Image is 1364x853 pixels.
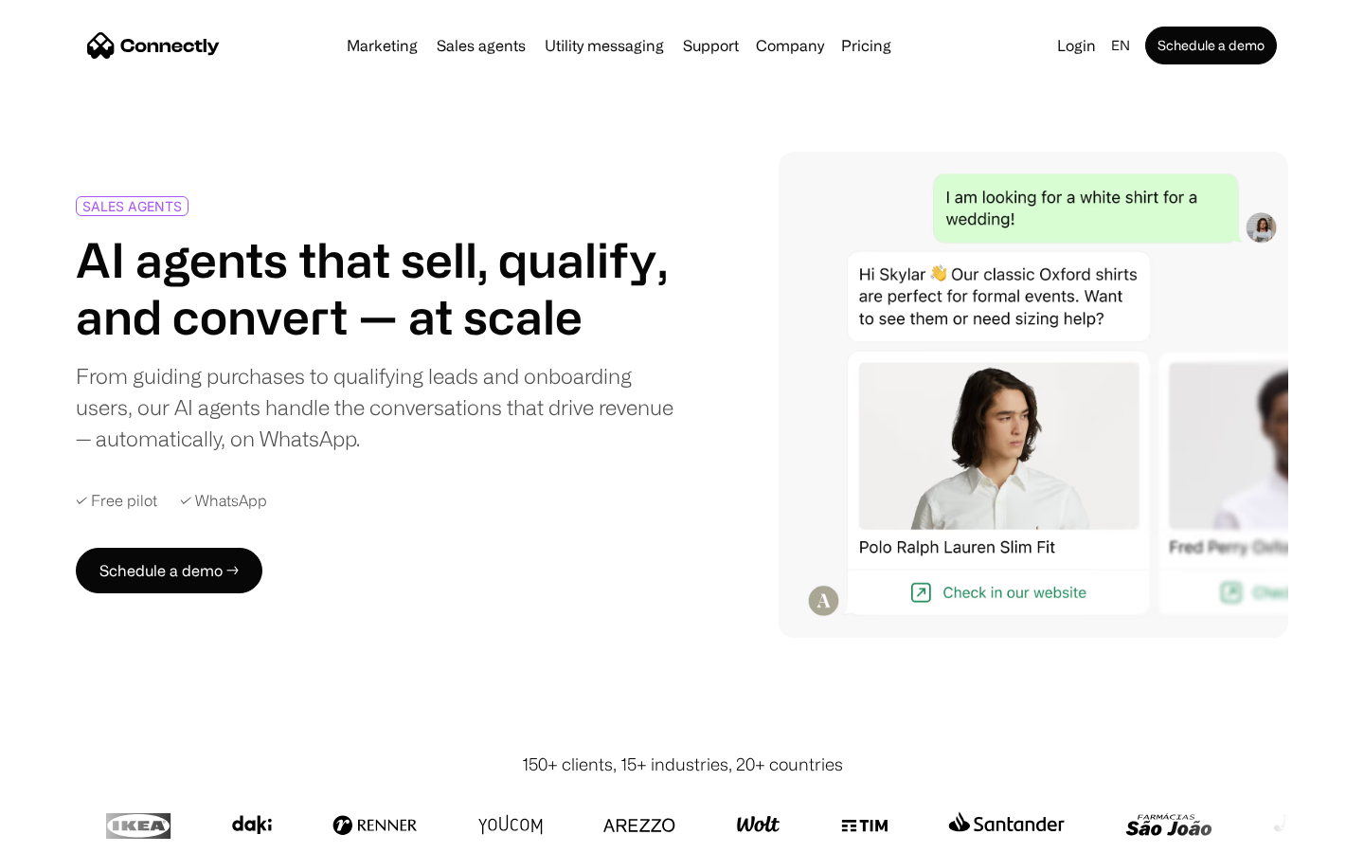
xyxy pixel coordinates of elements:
[38,820,114,846] ul: Language list
[537,38,672,53] a: Utility messaging
[180,492,267,510] div: ✓ WhatsApp
[19,818,114,846] aside: Language selected: English
[834,38,899,53] a: Pricing
[1050,32,1104,59] a: Login
[756,32,824,59] div: Company
[82,199,182,213] div: SALES AGENTS
[675,38,746,53] a: Support
[1111,32,1130,59] div: en
[339,38,425,53] a: Marketing
[76,492,157,510] div: ✓ Free pilot
[76,231,674,345] h1: AI agents that sell, qualify, and convert — at scale
[76,548,262,593] a: Schedule a demo →
[522,752,843,777] div: 150+ clients, 15+ industries, 20+ countries
[76,360,674,454] div: From guiding purchases to qualifying leads and onboarding users, our AI agents handle the convers...
[1145,27,1277,64] a: Schedule a demo
[429,38,533,53] a: Sales agents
